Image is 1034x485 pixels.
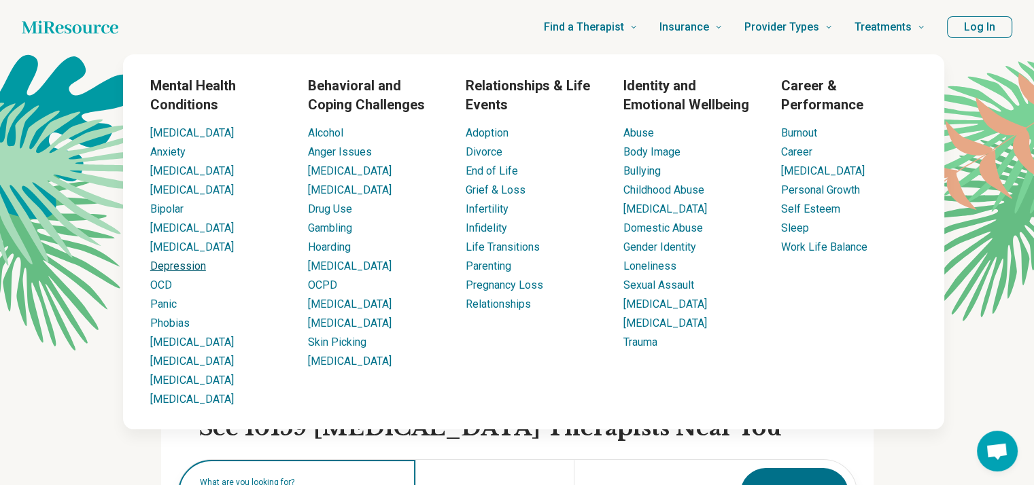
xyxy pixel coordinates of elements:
h3: Identity and Emotional Wellbeing [623,76,759,114]
a: Sleep [781,221,809,234]
a: Anxiety [150,145,186,158]
a: Phobias [150,317,190,329]
a: [MEDICAL_DATA] [150,374,234,387]
span: Provider Types [744,18,819,37]
a: OCPD [308,279,337,291]
a: [MEDICAL_DATA] [308,298,392,310]
a: Bullying [623,164,661,177]
a: Skin Picking [308,336,366,348]
a: [MEDICAL_DATA] [308,317,392,329]
a: Hoarding [308,240,351,253]
a: Depression [150,259,206,272]
a: Career [781,145,812,158]
a: Grief & Loss [466,183,525,196]
a: [MEDICAL_DATA] [623,202,707,215]
a: Drug Use [308,202,352,215]
a: [MEDICAL_DATA] [308,183,392,196]
span: Treatments [855,18,912,37]
a: Home page [22,14,118,41]
a: Anger Issues [308,145,372,158]
a: Panic [150,298,177,310]
a: OCD [150,279,172,291]
a: Self Esteem [781,202,840,215]
button: Log In [947,16,1012,38]
a: Childhood Abuse [623,183,704,196]
a: [MEDICAL_DATA] [623,317,707,329]
a: Work Life Balance [781,240,867,253]
a: Burnout [781,126,817,139]
div: Open chat [977,431,1018,471]
span: Find a Therapist [544,18,624,37]
a: Infidelity [466,221,507,234]
a: Pregnancy Loss [466,279,543,291]
a: [MEDICAL_DATA] [781,164,865,177]
h3: Career & Performance [781,76,917,114]
a: [MEDICAL_DATA] [308,355,392,367]
a: Infertility [466,202,509,215]
h3: Relationships & Life Events [466,76,602,114]
a: [MEDICAL_DATA] [623,298,707,310]
a: Divorce [466,145,502,158]
h3: Mental Health Conditions [150,76,286,114]
a: Body Image [623,145,680,158]
a: Gambling [308,221,352,234]
a: [MEDICAL_DATA] [150,336,234,348]
a: [MEDICAL_DATA] [150,164,234,177]
a: [MEDICAL_DATA] [150,183,234,196]
a: Gender Identity [623,240,696,253]
a: [MEDICAL_DATA] [308,259,392,272]
a: [MEDICAL_DATA] [308,164,392,177]
a: Abuse [623,126,654,139]
h3: Behavioral and Coping Challenges [308,76,444,114]
a: Life Transitions [466,240,540,253]
a: Personal Growth [781,183,860,196]
a: Sexual Assault [623,279,694,291]
a: Alcohol [308,126,343,139]
a: [MEDICAL_DATA] [150,240,234,253]
a: [MEDICAL_DATA] [150,393,234,406]
a: Parenting [466,259,511,272]
a: [MEDICAL_DATA] [150,126,234,139]
a: Trauma [623,336,657,348]
a: Bipolar [150,202,184,215]
a: Relationships [466,298,531,310]
a: Adoption [466,126,509,139]
span: Insurance [659,18,709,37]
div: Find a Therapist [41,54,1026,429]
a: Domestic Abuse [623,221,703,234]
a: Loneliness [623,259,676,272]
a: End of Life [466,164,518,177]
a: [MEDICAL_DATA] [150,221,234,234]
a: [MEDICAL_DATA] [150,355,234,367]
